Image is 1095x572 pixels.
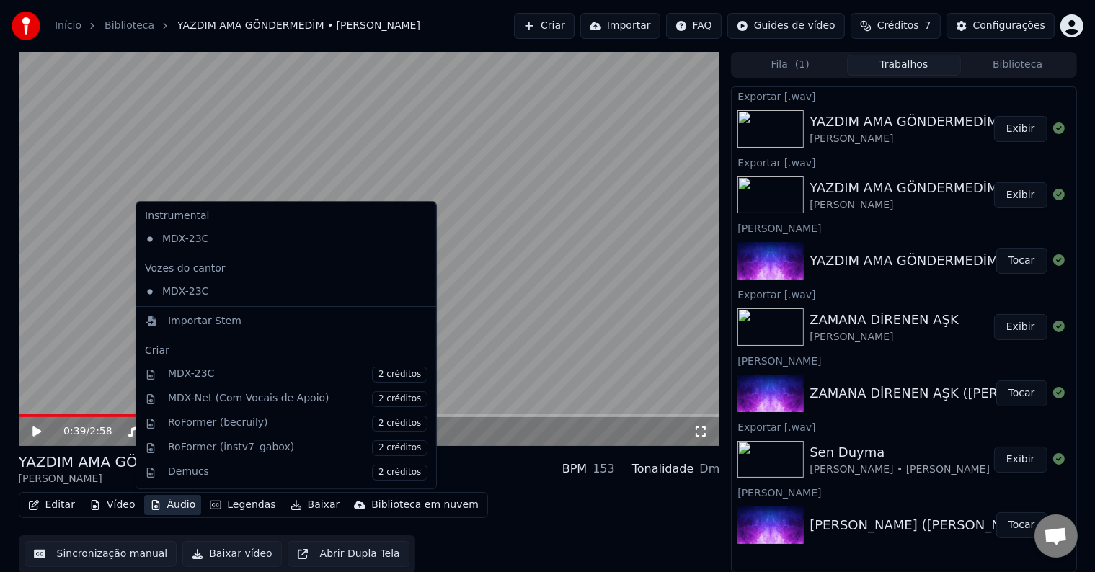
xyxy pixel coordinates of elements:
[810,178,998,198] div: YAZDIM AMA GÖNDERMEDİM
[168,314,241,329] div: Importar Stem
[727,13,845,39] button: Guides de vídeo
[372,465,427,481] span: 2 créditos
[84,495,141,515] button: Vídeo
[666,13,722,39] button: FAQ
[145,344,427,358] div: Criar
[810,132,998,146] div: [PERSON_NAME]
[732,87,1076,104] div: Exportar [.wav]
[177,19,420,33] span: YAZDIM AMA GÖNDERMEDİM • [PERSON_NAME]
[810,462,990,477] div: [PERSON_NAME] • [PERSON_NAME]
[55,19,420,33] nav: breadcrumb
[994,447,1047,473] button: Exibir
[89,424,112,439] span: 2:58
[562,460,587,478] div: BPM
[699,460,719,478] div: Dm
[105,19,154,33] a: Biblioteca
[55,19,81,33] a: Início
[947,13,1055,39] button: Configurações
[810,442,990,462] div: Sen Duyma
[63,424,86,439] span: 0:39
[371,498,479,512] div: Biblioteca em nuvem
[996,512,1047,538] button: Tocar
[732,352,1076,369] div: [PERSON_NAME]
[996,248,1047,274] button: Tocar
[973,19,1045,33] div: Configurações
[285,495,346,515] button: Baixar
[168,465,427,481] div: Demucs
[810,198,998,213] div: [PERSON_NAME]
[25,541,177,567] button: Sincronização manual
[732,219,1076,236] div: [PERSON_NAME]
[925,19,931,33] span: 7
[994,314,1047,340] button: Exibir
[182,541,281,567] button: Baixar vídeo
[372,440,427,456] span: 2 créditos
[22,495,81,515] button: Editar
[19,472,229,486] div: [PERSON_NAME]
[847,55,961,76] button: Trabalhos
[204,495,281,515] button: Legendas
[372,416,427,432] span: 2 créditos
[19,452,229,472] div: YAZDIM AMA GÖNDERMEDİM
[139,205,433,228] div: Instrumental
[139,280,412,303] div: MDX-23C
[288,541,409,567] button: Abrir Dupla Tela
[732,483,1076,501] div: [PERSON_NAME]
[372,367,427,383] span: 2 créditos
[632,460,694,478] div: Tonalidade
[514,13,575,39] button: Criar
[168,440,427,456] div: RoFormer (instv7_gabox)
[732,285,1076,303] div: Exportar [.wav]
[593,460,615,478] div: 153
[877,19,919,33] span: Créditos
[580,13,660,39] button: Importar
[168,367,427,383] div: MDX-23C
[810,515,1060,535] div: [PERSON_NAME] ([PERSON_NAME]) pp
[168,391,427,407] div: MDX-Net (Com Vocais de Apoio)
[961,55,1075,76] button: Biblioteca
[994,116,1047,142] button: Exibir
[12,12,40,40] img: youka
[139,257,433,280] div: Vozes do cantor
[795,58,810,72] span: ( 1 )
[996,380,1047,406] button: Tocar
[139,228,412,251] div: MDX-23C
[810,310,959,330] div: ZAMANA DİRENEN AŞK
[810,330,959,344] div: [PERSON_NAME]
[372,391,427,407] span: 2 créditos
[851,13,941,39] button: Créditos7
[733,55,847,76] button: Fila
[732,418,1076,435] div: Exportar [.wav]
[994,182,1047,208] button: Exibir
[168,416,427,432] div: RoFormer (becruily)
[1034,514,1078,558] a: Open chat
[144,495,202,515] button: Áudio
[63,424,98,439] div: /
[810,112,998,132] div: YAZDIM AMA GÖNDERMEDİM
[732,153,1076,171] div: Exportar [.wav]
